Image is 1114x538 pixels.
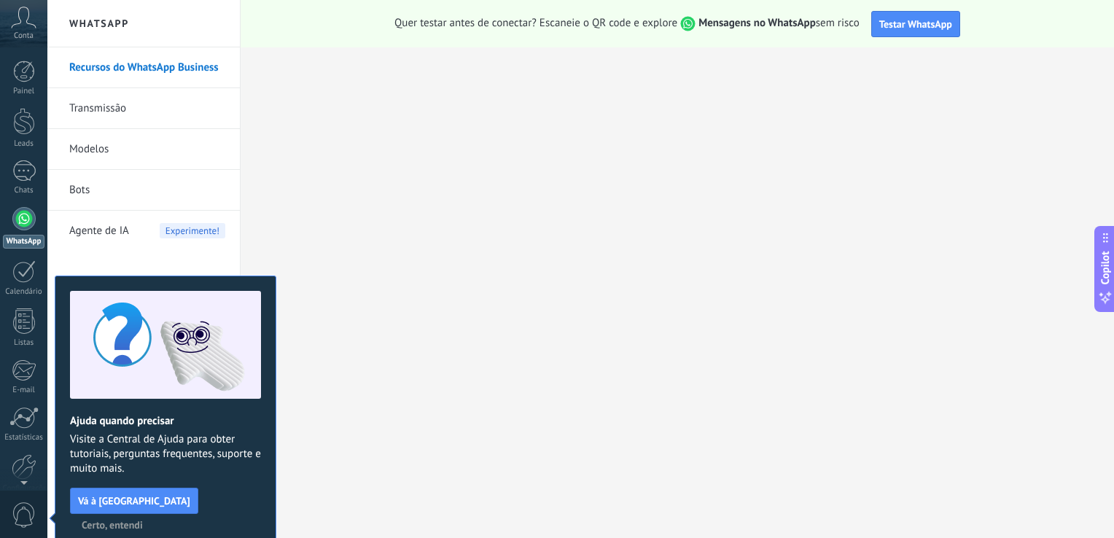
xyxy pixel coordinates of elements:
[698,16,816,30] strong: Mensagens no WhatsApp
[69,211,129,252] span: Agente de IA
[3,87,45,96] div: Painel
[47,211,240,251] li: Agente de IA
[75,514,149,536] button: Certo, entendi
[3,287,45,297] div: Calendário
[3,186,45,195] div: Chats
[14,31,34,41] span: Conta
[3,235,44,249] div: WhatsApp
[69,170,225,211] a: Bots
[1098,252,1113,285] span: Copilot
[47,129,240,170] li: Modelos
[47,88,240,129] li: Transmissão
[70,414,261,428] h2: Ajuda quando precisar
[69,211,225,252] a: Agente de IAExperimente!
[3,338,45,348] div: Listas
[3,433,45,443] div: Estatísticas
[69,129,225,170] a: Modelos
[160,223,225,238] span: Experimente!
[78,496,190,506] span: Vá à [GEOGRAPHIC_DATA]
[47,170,240,211] li: Bots
[70,432,261,476] span: Visite a Central de Ajuda para obter tutoriais, perguntas frequentes, suporte e muito mais.
[3,386,45,395] div: E-mail
[871,11,960,37] button: Testar WhatsApp
[394,16,860,31] span: Quer testar antes de conectar? Escaneie o QR code e explore sem risco
[69,47,225,88] a: Recursos do WhatsApp Business
[879,17,952,31] span: Testar WhatsApp
[47,47,240,88] li: Recursos do WhatsApp Business
[69,88,225,129] a: Transmissão
[70,488,198,514] button: Vá à [GEOGRAPHIC_DATA]
[3,139,45,149] div: Leads
[82,520,143,530] span: Certo, entendi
